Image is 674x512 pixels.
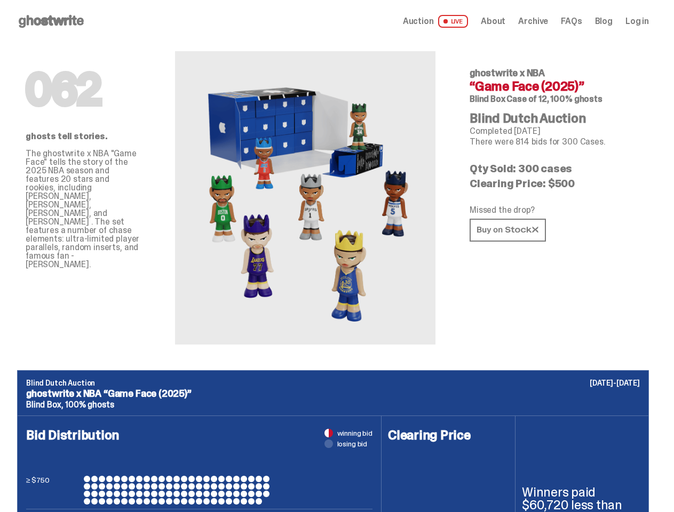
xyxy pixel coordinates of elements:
[26,132,141,141] p: ghosts tell stories.
[518,17,548,26] a: Archive
[26,476,80,505] p: ≥ $750
[188,51,423,345] img: NBA&ldquo;Game Face (2025)&rdquo;
[470,112,640,125] h4: Blind Dutch Auction
[337,440,368,447] span: losing bid
[470,206,640,214] p: Missed the drop?
[470,127,640,135] p: Completed [DATE]
[481,17,505,26] a: About
[26,68,141,111] h1: 062
[26,389,640,398] p: ghostwrite x NBA “Game Face (2025)”
[590,379,640,387] p: [DATE]-[DATE]
[561,17,582,26] a: FAQs
[337,429,372,437] span: winning bid
[403,17,434,26] span: Auction
[506,93,602,105] span: Case of 12, 100% ghosts
[470,178,640,189] p: Clearing Price: $500
[388,429,509,442] h4: Clearing Price
[470,138,640,146] p: There were 814 bids for 300 Cases.
[26,429,372,476] h4: Bid Distribution
[65,399,114,410] span: 100% ghosts
[470,163,640,174] p: Qty Sold: 300 cases
[403,15,468,28] a: Auction LIVE
[438,15,469,28] span: LIVE
[470,67,545,79] span: ghostwrite x NBA
[26,379,640,387] p: Blind Dutch Auction
[470,93,505,105] span: Blind Box
[26,149,141,269] p: The ghostwrite x NBA "Game Face" tells the story of the 2025 NBA season and features 20 stars and...
[625,17,649,26] a: Log in
[595,17,613,26] a: Blog
[470,80,640,93] h4: “Game Face (2025)”
[26,399,63,410] span: Blind Box,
